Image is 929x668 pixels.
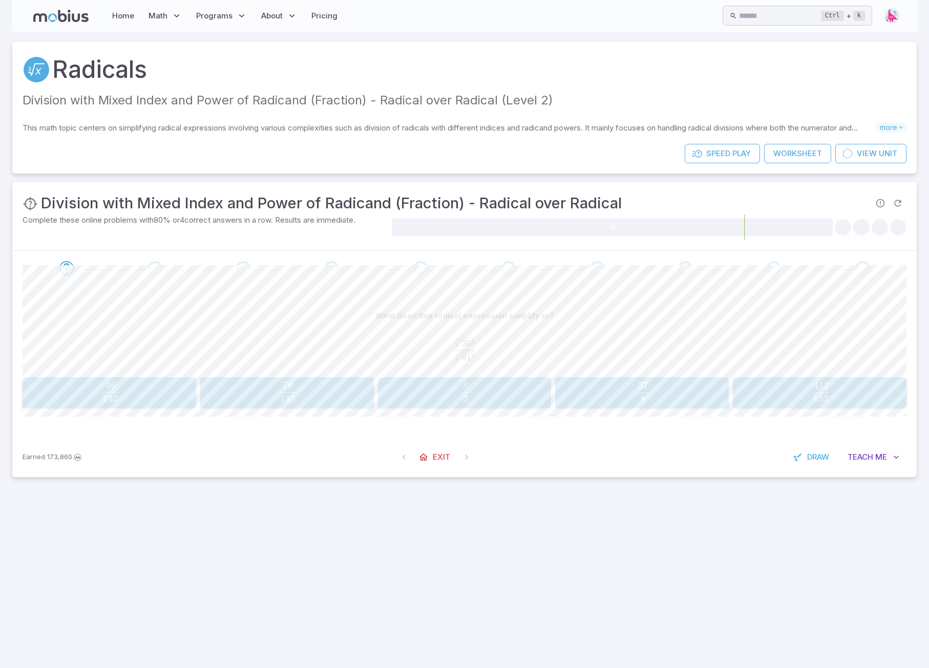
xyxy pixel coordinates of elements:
[732,148,751,159] span: Play
[475,337,476,346] span: ​
[23,452,83,462] p: Earn Mobius dollars to buy game boosters
[821,11,844,21] kbd: Ctrl
[148,261,162,275] div: Go to the next question
[829,382,830,395] span: ​
[463,393,468,405] span: 3
[296,382,297,395] span: ​
[462,352,467,363] span: 8
[857,148,877,159] span: View
[23,214,390,226] p: Complete these online problems with 80 % or 4 correct answers in a row. Results are immediate.
[413,447,457,467] a: Exit
[52,52,147,87] a: Radicals
[47,452,72,462] span: 173,860
[788,447,836,467] button: Draw
[648,382,649,395] span: ​
[118,382,119,395] span: ​
[767,261,781,275] div: Go to the next question
[308,4,341,28] a: Pricing
[102,393,118,405] span: 143
[821,10,865,22] div: +
[413,261,428,275] div: Go to the next question
[283,379,293,391] span: 76
[23,122,876,134] p: This math topic centers on simplifying radical expressions involving various complexities such as...
[813,393,829,405] span: 153
[467,352,471,363] span: 1
[501,261,516,275] div: Go to the next question
[641,393,646,405] span: 8
[41,192,622,214] h3: Division with Mixed Index and Power of Radicand (Fraction) - Radical over Radical
[807,451,829,463] span: Draw
[105,379,116,391] span: 46
[149,10,167,21] span: Math
[638,379,649,391] span: 37
[475,352,476,360] span: ​
[764,144,831,163] a: Worksheet
[879,148,897,159] span: Unit
[23,91,906,110] p: Division with Mixed Index and Power of Radicand (Fraction) - Radical over Radical (Level 2)
[872,195,889,212] span: Report an issue with the question
[685,144,760,163] a: SpeedPlay
[889,195,906,212] span: Refresh Question
[848,451,873,463] span: Teach
[813,379,829,391] span: 412
[325,261,339,275] div: Go to the next question
[23,452,45,462] span: Earned
[109,4,137,28] a: Home
[433,451,450,463] span: Exit
[835,144,906,163] a: ViewUnit
[23,56,50,83] a: Radicals
[395,448,413,466] span: On First Question
[840,447,906,467] button: TeachMe
[855,261,870,275] div: Go to the next question
[375,310,554,321] p: What does this radical expression simplify to?
[457,448,476,466] span: On Latest Question
[884,8,900,24] img: right-triangle.svg
[678,261,692,275] div: Go to the next question
[196,10,233,21] span: Programs
[853,11,865,21] kbd: k
[280,393,296,405] span: 145
[875,451,887,463] span: Me
[236,261,250,275] div: Go to the next question
[468,382,469,395] span: ​
[590,261,604,275] div: Go to the next question
[463,379,468,391] span: 8
[261,10,283,21] span: About
[59,261,74,275] div: Go to the next question
[706,148,730,159] span: Speed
